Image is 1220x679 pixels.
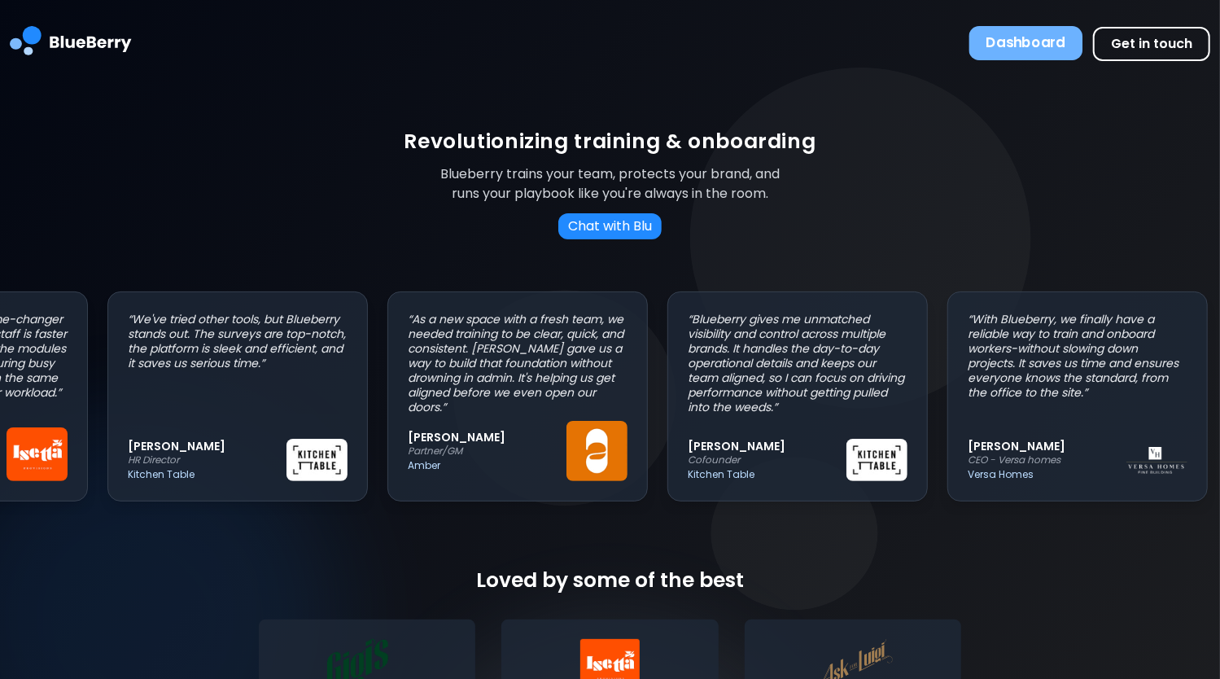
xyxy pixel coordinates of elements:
img: Amber logo [566,421,627,481]
p: CEO - Versa homes [968,453,1126,467]
p: Versa Homes [968,468,1126,481]
p: Partner/GM [408,445,566,458]
p: HR Director [128,453,286,467]
span: Get in touch [1111,34,1192,53]
button: Dashboard [969,26,1083,60]
img: Kitchen Table logo [846,439,907,481]
h1: Revolutionizing training & onboarding [404,128,816,155]
img: BlueBerry Logo [10,13,132,74]
p: [PERSON_NAME] [128,439,286,453]
p: [PERSON_NAME] [408,430,566,445]
p: Amber [408,459,566,472]
p: Cofounder [688,453,846,467]
p: [PERSON_NAME] [968,439,1126,453]
button: Get in touch [1093,27,1210,61]
a: Dashboard [972,27,1080,61]
button: Chat with Blu [558,213,662,239]
p: “ As a new space with a fresh team, we needed training to be clear, quick, and consistent. [PERSO... [408,312,627,414]
img: Versa Homes logo [1126,447,1187,474]
p: “ With Blueberry, we finally have a reliable way to train and onboard workers-without slowing dow... [968,312,1187,400]
p: Kitchen Table [128,468,286,481]
p: [PERSON_NAME] [688,439,846,453]
p: Blueberry trains your team, protects your brand, and runs your playbook like you're always in the... [428,164,793,204]
p: “ Blueberry gives me unmatched visibility and control across multiple brands. It handles the day-... [688,312,907,414]
p: Kitchen Table [688,468,846,481]
img: Kitchen Table logo [286,439,348,481]
p: “ We've tried other tools, but Blueberry stands out. The surveys are top-notch, the platform is s... [128,312,348,370]
h2: Loved by some of the best [259,567,962,594]
img: Isetta logo [7,427,68,481]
